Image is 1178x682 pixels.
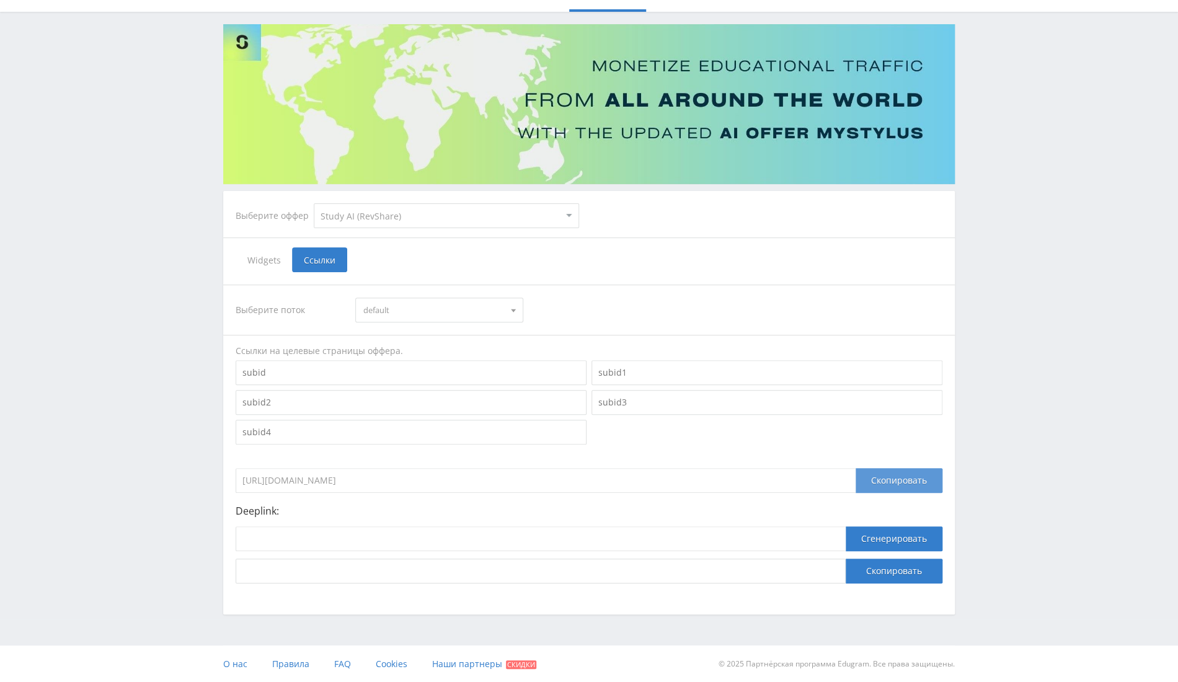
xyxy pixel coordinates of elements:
[846,559,942,583] button: Скопировать
[223,24,955,184] img: Banner
[236,345,942,357] div: Ссылки на целевые страницы оффера.
[846,526,942,551] button: Сгенерировать
[376,658,407,670] span: Cookies
[236,360,587,385] input: subid
[236,211,314,221] div: Выберите оффер
[334,658,351,670] span: FAQ
[236,505,942,516] p: Deeplink:
[432,658,502,670] span: Наши партнеры
[236,247,292,272] span: Widgets
[856,468,942,493] div: Скопировать
[236,298,343,322] div: Выберите поток
[363,298,503,322] span: default
[236,420,587,445] input: subid4
[591,360,942,385] input: subid1
[223,658,247,670] span: О нас
[272,658,309,670] span: Правила
[236,390,587,415] input: subid2
[506,660,536,669] span: Скидки
[292,247,347,272] span: Ссылки
[591,390,942,415] input: subid3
